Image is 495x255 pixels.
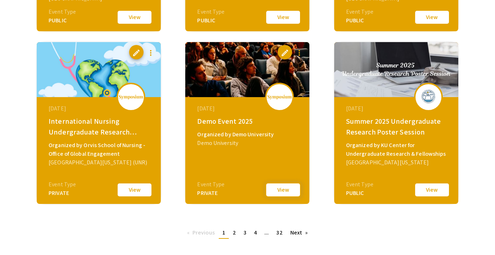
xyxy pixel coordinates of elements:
div: Demo Event 2025 [197,116,299,127]
div: [DATE] [197,104,299,113]
span: 32 [276,229,282,236]
img: summer-2025-undergraduate-research-poster-session_eventLogo_a048e7_.png [418,88,439,106]
ul: Pagination [183,227,312,239]
div: Event Type [346,8,373,16]
div: Event Type [49,180,76,189]
a: Next page [287,227,312,238]
div: PRIVATE [197,189,224,197]
button: edit [129,45,144,59]
img: global-connections-in-nursing-philippines-neva_eventCoverPhoto_3453dd__thumb.png [37,42,161,97]
span: 2 [233,229,236,236]
div: [GEOGRAPHIC_DATA][US_STATE] (UNR) [49,158,151,167]
span: 3 [244,229,246,236]
div: Event Type [197,8,224,16]
button: View [117,182,153,197]
mat-icon: more_vert [295,49,304,57]
div: [DATE] [346,104,448,113]
div: Summer 2025 Undergraduate Research Poster Session [346,116,448,137]
div: Demo University [197,139,299,147]
div: PUBLIC [49,16,76,25]
button: View [117,10,153,25]
div: PUBLIC [346,189,373,197]
div: Organized by Demo University [197,130,299,139]
div: [DATE] [49,104,151,113]
span: edit [281,49,289,57]
span: 1 [222,229,225,236]
div: PUBLIC [346,16,373,25]
div: PUBLIC [197,16,224,25]
img: demo-event-2025_eventCoverPhoto_e268cd__thumb.jpg [185,42,309,97]
span: edit [132,49,141,57]
img: logo_v2.png [118,95,144,100]
button: View [265,182,301,197]
div: Organized by Orvis School of Nursing - Office of Global Engagement [49,141,151,158]
iframe: Chat [5,223,31,250]
img: logo_v2.png [267,95,292,100]
button: View [414,182,450,197]
div: International Nursing Undergraduate Research Symposium (INURS) [49,116,151,137]
div: Event Type [49,8,76,16]
mat-icon: more_vert [146,49,155,57]
span: Previous [192,229,215,236]
span: 4 [254,229,257,236]
div: [GEOGRAPHIC_DATA][US_STATE] [346,158,448,167]
img: summer-2025-undergraduate-research-poster-session_eventCoverPhoto_77f9a4__thumb.jpg [334,42,458,97]
div: Event Type [197,180,224,189]
div: Organized by KU Center for Undergraduate Research & Fellowships [346,141,448,158]
div: PRIVATE [49,189,76,197]
button: View [265,10,301,25]
span: ... [264,229,269,236]
button: View [414,10,450,25]
div: Event Type [346,180,373,189]
button: edit [278,45,292,59]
